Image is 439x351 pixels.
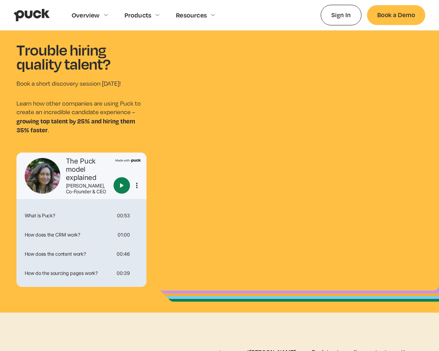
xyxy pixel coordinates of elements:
[133,181,141,190] button: More options
[115,158,141,162] img: Made with Puck
[16,43,146,71] h1: Trouble hiring quality talent?
[16,117,135,134] strong: growing top talent by 25% and hiring them 35% faster
[19,265,144,281] div: How do the sourcing pages work?00:39More options
[66,183,111,195] div: [PERSON_NAME], Co-Founder & CEO
[22,271,114,276] div: How do the sourcing pages work?
[114,177,130,194] button: Play
[19,246,144,262] div: How does the content work?00:46More options
[124,11,152,19] div: Products
[321,5,361,25] a: Sign In
[118,232,130,237] div: 01:00
[117,213,130,218] div: 00:53
[22,213,115,218] div: What is Puck?
[176,11,207,19] div: Resources
[117,271,130,276] div: 00:39
[22,252,114,256] div: How does the content work?
[16,79,146,88] p: Book a short discovery session [DATE]!
[72,11,100,19] div: Overview
[19,207,144,224] div: What is Puck?00:53More options
[66,157,111,182] div: The Puck model explained
[367,5,425,25] a: Book a Demo
[25,158,60,194] img: Tali Rapaport headshot
[117,252,130,256] div: 00:46
[22,232,115,237] div: How does the CRM work?
[16,99,146,135] p: Learn how other companies are using Puck to create an incredible candidate experience – .
[19,227,144,243] div: How does the CRM work?01:00More options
